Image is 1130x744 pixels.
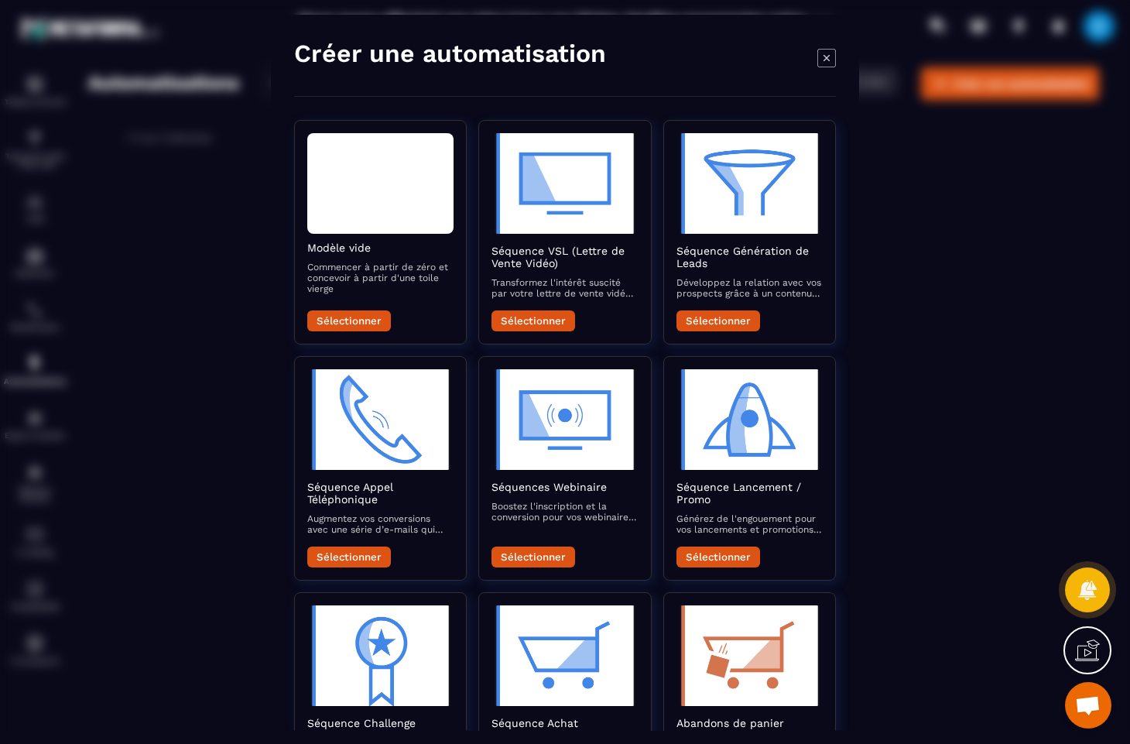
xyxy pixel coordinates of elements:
[307,546,391,567] button: Sélectionner
[676,513,823,534] p: Générez de l'engouement pour vos lancements et promotions avec une séquence d’e-mails captivante ...
[307,369,454,469] img: automation-objective-icon
[307,480,454,505] h2: Séquence Appel Téléphonique
[676,369,823,469] img: automation-objective-icon
[307,241,454,253] h2: Modèle vide
[1065,682,1111,729] a: Ouvrir le chat
[491,546,575,567] button: Sélectionner
[491,310,575,331] button: Sélectionner
[491,244,638,269] h2: Séquence VSL (Lettre de Vente Vidéo)
[676,244,823,269] h2: Séquence Génération de Leads
[676,132,823,233] img: automation-objective-icon
[676,716,823,729] h2: Abandons de panier
[491,276,638,298] p: Transformez l'intérêt suscité par votre lettre de vente vidéo en actions concrètes avec des e-mai...
[491,369,638,469] img: automation-objective-icon
[307,261,454,293] p: Commencer à partir de zéro et concevoir à partir d'une toile vierge
[307,716,454,729] h2: Séquence Challenge
[676,480,823,505] h2: Séquence Lancement / Promo
[676,310,760,331] button: Sélectionner
[676,276,823,298] p: Développez la relation avec vos prospects grâce à un contenu attractif qui les accompagne vers la...
[307,513,454,534] p: Augmentez vos conversions avec une série d’e-mails qui préparent et suivent vos appels commerciaux
[491,500,638,522] p: Boostez l'inscription et la conversion pour vos webinaires avec des e-mails qui informent, rappel...
[307,605,454,705] img: automation-objective-icon
[491,605,638,705] img: automation-objective-icon
[676,546,760,567] button: Sélectionner
[491,716,638,729] h2: Séquence Achat
[491,132,638,233] img: automation-objective-icon
[491,480,638,492] h2: Séquences Webinaire
[294,37,606,68] h4: Créer une automatisation
[676,605,823,705] img: automation-objective-icon
[307,310,391,331] button: Sélectionner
